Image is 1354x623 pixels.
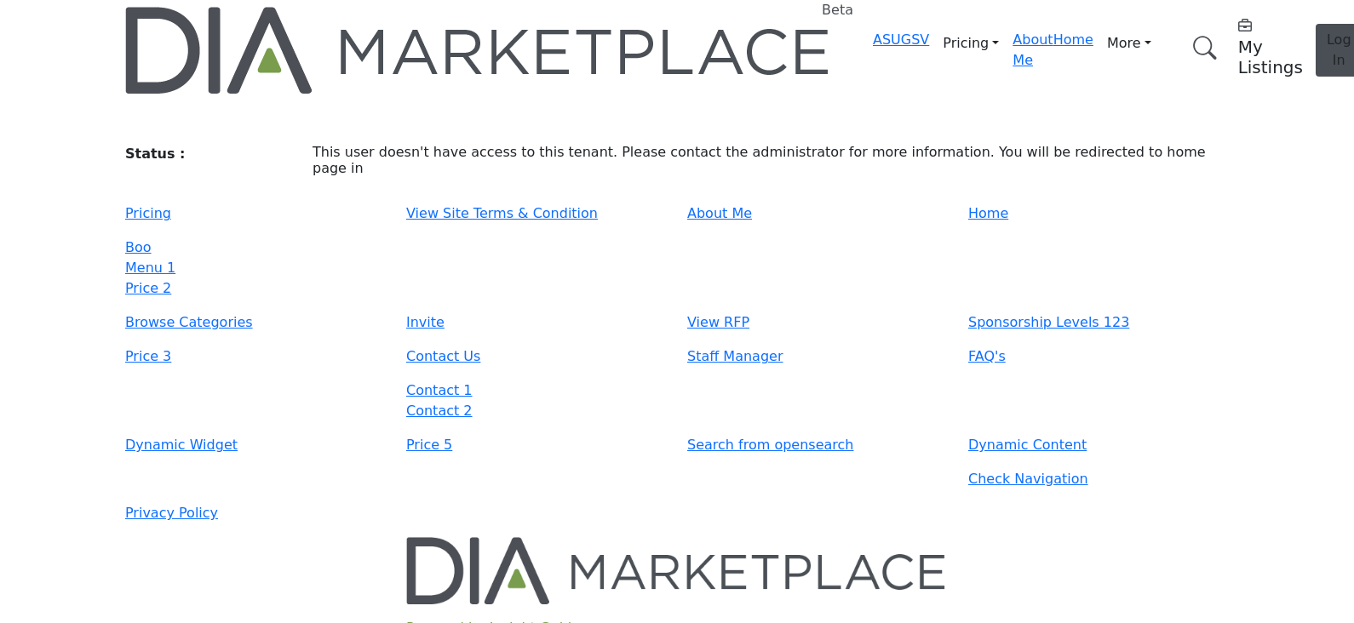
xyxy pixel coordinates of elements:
[125,312,386,333] a: Browse Categories
[125,7,832,94] a: Beta
[125,346,386,367] a: Price 3
[125,239,152,255] a: Boo
[929,30,1013,57] a: Pricing
[873,31,929,48] a: ASUGSV
[125,503,386,523] a: Privacy Policy
[968,312,1229,333] a: Sponsorship Levels 123
[313,144,1229,176] h6: This user doesn't have access to this tenant. Please contact the administrator for more informati...
[1327,31,1351,68] span: Log In
[1238,37,1303,77] h5: My Listings
[406,537,948,603] img: No Site Logo
[822,2,853,18] h6: Beta
[1175,26,1228,71] a: Search
[406,346,667,367] a: Contact Us
[968,471,1088,487] a: Check Navigation
[125,7,832,94] img: Site Logo
[687,312,948,333] a: View RFP
[125,203,386,224] a: Pricing
[1238,16,1303,77] div: My Listings
[968,435,1229,455] a: Dynamic Content
[406,435,667,455] a: Price 5
[406,382,473,398] a: Contact 1
[968,203,1229,224] a: Home
[687,435,948,455] a: Search from opensearch
[115,144,302,190] dt: Status :
[125,280,171,296] a: Price 2
[968,346,1229,367] a: FAQ's
[1013,31,1053,68] a: About Me
[687,203,948,224] a: About Me
[406,403,473,419] a: Contact 2
[125,260,175,276] a: Menu 1
[406,312,667,333] a: Invite
[687,346,948,367] a: Staff Manager
[1093,30,1165,57] a: More
[406,203,667,224] a: View Site Terms & Condition
[1053,31,1093,48] a: Home
[125,435,386,455] a: Dynamic Widget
